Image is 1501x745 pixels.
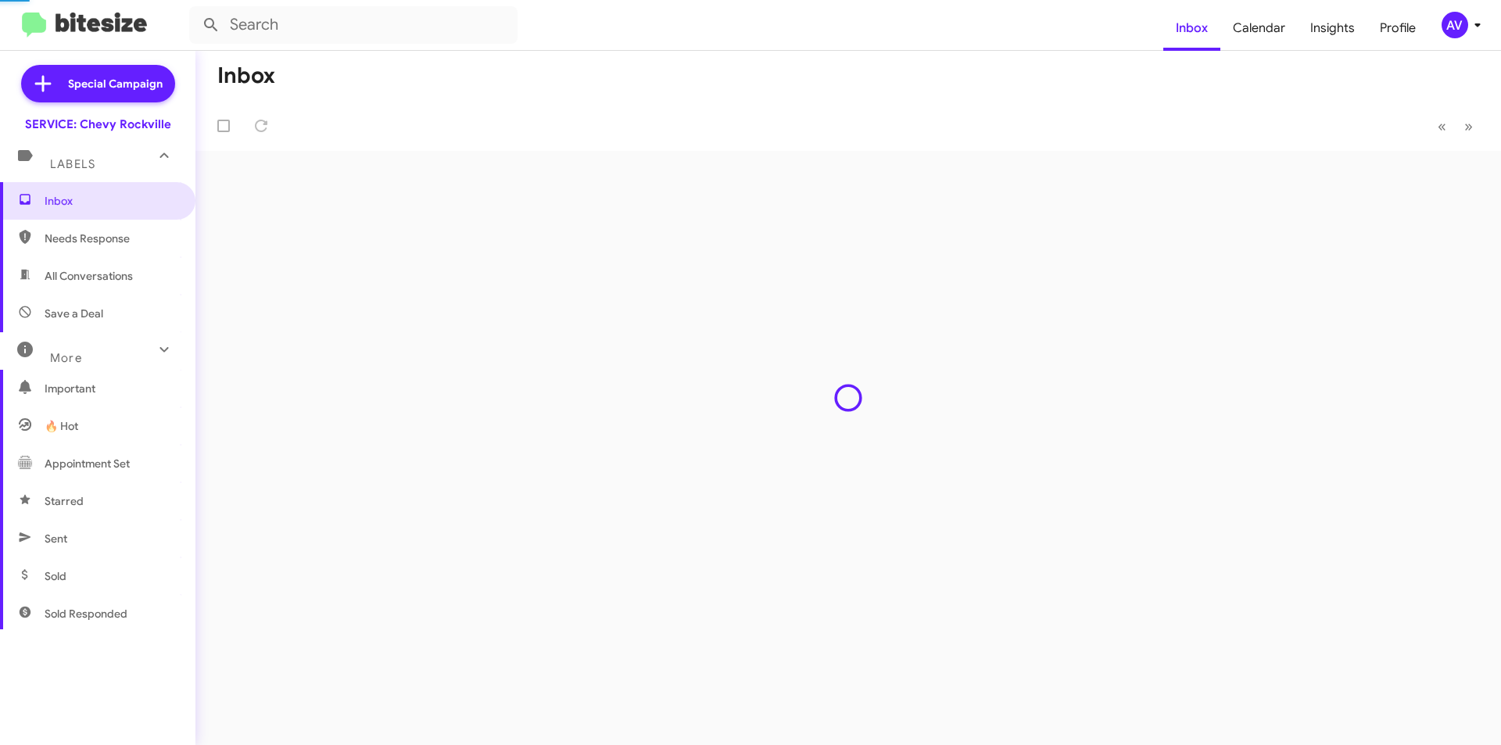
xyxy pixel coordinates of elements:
[1455,110,1482,142] button: Next
[1442,12,1468,38] div: AV
[50,351,82,365] span: More
[1428,110,1456,142] button: Previous
[217,63,275,88] h1: Inbox
[1163,5,1220,51] a: Inbox
[45,606,127,621] span: Sold Responded
[25,116,171,132] div: SERVICE: Chevy Rockville
[45,456,130,471] span: Appointment Set
[1428,12,1484,38] button: AV
[1220,5,1298,51] a: Calendar
[1298,5,1367,51] a: Insights
[45,193,177,209] span: Inbox
[1367,5,1428,51] a: Profile
[189,6,518,44] input: Search
[45,231,177,246] span: Needs Response
[45,268,133,284] span: All Conversations
[21,65,175,102] a: Special Campaign
[50,157,95,171] span: Labels
[1438,116,1446,136] span: «
[1464,116,1473,136] span: »
[68,76,163,91] span: Special Campaign
[1429,110,1482,142] nav: Page navigation example
[45,493,84,509] span: Starred
[45,418,78,434] span: 🔥 Hot
[45,531,67,546] span: Sent
[45,306,103,321] span: Save a Deal
[45,568,66,584] span: Sold
[45,381,177,396] span: Important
